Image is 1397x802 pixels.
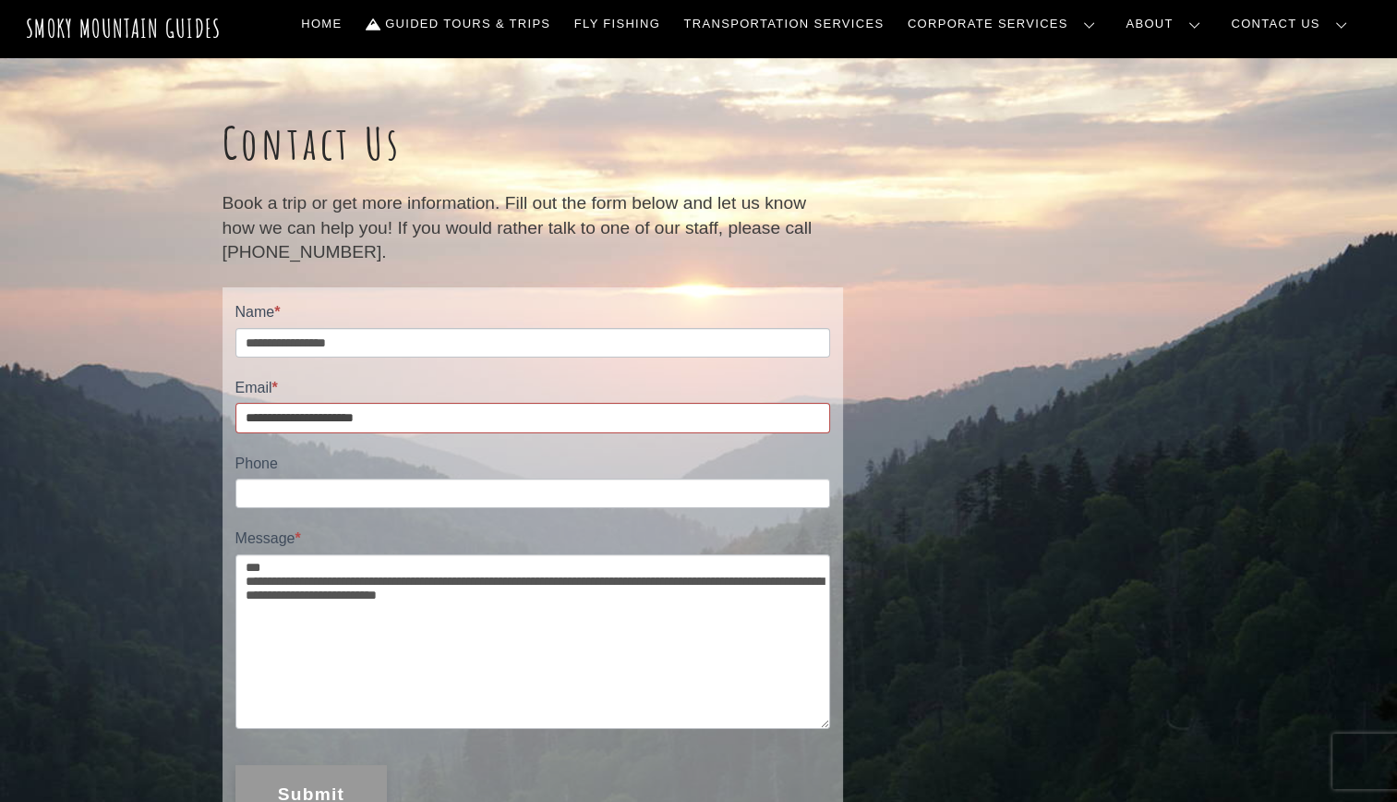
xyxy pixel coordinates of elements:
label: Name [235,300,830,327]
a: Home [294,5,349,43]
a: Fly Fishing [567,5,668,43]
label: Message [235,527,830,553]
a: Smoky Mountain Guides [26,13,222,43]
h1: Contact Us [223,116,843,170]
a: About [1119,5,1215,43]
label: Email [235,376,830,403]
a: Corporate Services [900,5,1110,43]
a: Guided Tours & Trips [358,5,558,43]
a: Transportation Services [677,5,891,43]
p: Book a trip or get more information. Fill out the form below and let us know how we can help you!... [223,191,843,264]
label: Phone [235,452,830,479]
a: Contact Us [1224,5,1362,43]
